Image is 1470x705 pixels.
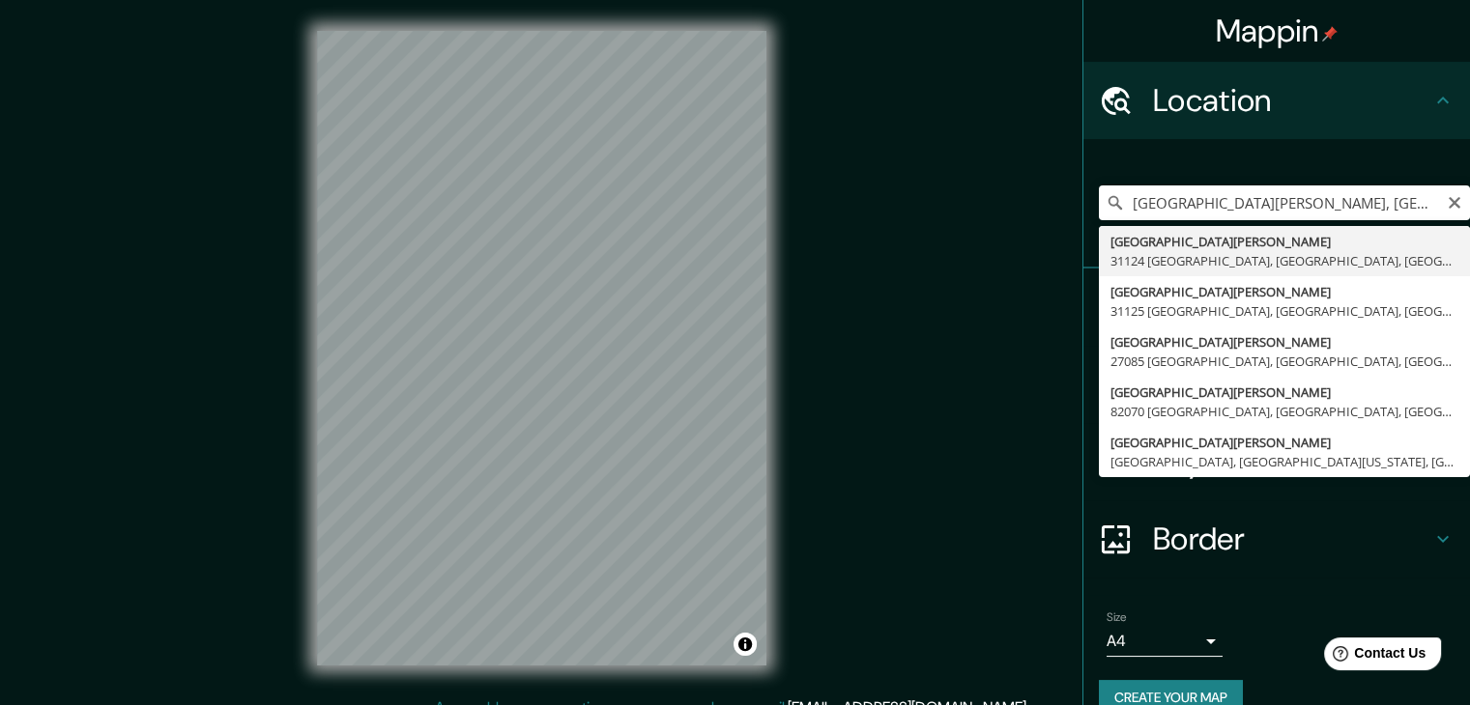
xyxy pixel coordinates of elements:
[1110,382,1458,402] div: [GEOGRAPHIC_DATA][PERSON_NAME]
[1083,268,1470,346] div: Pins
[1153,81,1431,120] h4: Location
[1110,433,1458,452] div: [GEOGRAPHIC_DATA][PERSON_NAME]
[1107,609,1127,626] label: Size
[1110,352,1458,371] div: 27085 [GEOGRAPHIC_DATA], [GEOGRAPHIC_DATA], [GEOGRAPHIC_DATA]
[1153,520,1431,558] h4: Border
[1110,301,1458,321] div: 31125 [GEOGRAPHIC_DATA], [GEOGRAPHIC_DATA], [GEOGRAPHIC_DATA]
[734,633,757,656] button: Toggle attribution
[1447,192,1462,211] button: Clear
[1083,500,1470,578] div: Border
[1322,26,1338,42] img: pin-icon.png
[317,31,766,665] canvas: Map
[1298,630,1449,684] iframe: Help widget launcher
[1110,452,1458,471] div: [GEOGRAPHIC_DATA], [GEOGRAPHIC_DATA][US_STATE], [GEOGRAPHIC_DATA]
[1110,402,1458,421] div: 82070 [GEOGRAPHIC_DATA], [GEOGRAPHIC_DATA], [GEOGRAPHIC_DATA]
[1153,442,1431,481] h4: Layout
[1110,251,1458,270] div: 31124 [GEOGRAPHIC_DATA], [GEOGRAPHIC_DATA], [GEOGRAPHIC_DATA]
[1110,232,1458,251] div: [GEOGRAPHIC_DATA][PERSON_NAME]
[1083,62,1470,139] div: Location
[1083,423,1470,500] div: Layout
[1216,12,1339,50] h4: Mappin
[1107,626,1223,657] div: A4
[1110,282,1458,301] div: [GEOGRAPHIC_DATA][PERSON_NAME]
[1110,332,1458,352] div: [GEOGRAPHIC_DATA][PERSON_NAME]
[1099,185,1470,220] input: Pick your city or area
[1083,346,1470,423] div: Style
